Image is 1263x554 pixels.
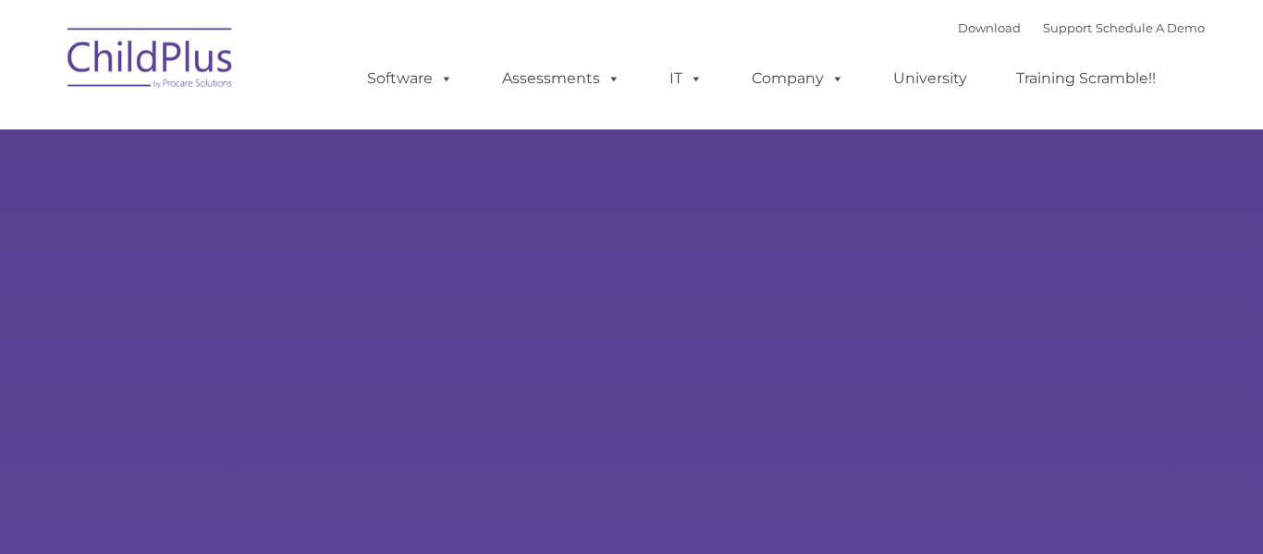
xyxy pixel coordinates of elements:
a: Support [1043,20,1092,35]
a: Download [958,20,1021,35]
a: Training Scramble!! [998,60,1174,97]
font: | [958,20,1205,35]
a: University [875,60,986,97]
a: IT [651,60,721,97]
a: Software [349,60,472,97]
a: Assessments [484,60,639,97]
img: ChildPlus by Procare Solutions [58,15,243,107]
a: Schedule A Demo [1096,20,1205,35]
a: Company [733,60,863,97]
